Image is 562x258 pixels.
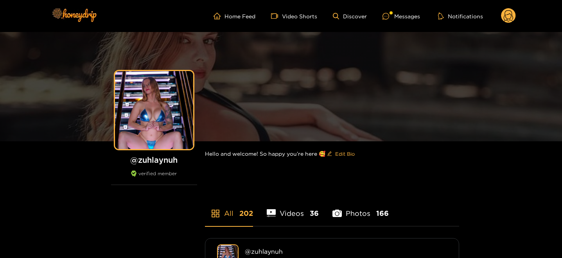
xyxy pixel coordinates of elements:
a: Video Shorts [271,12,317,20]
span: video-camera [271,12,282,20]
span: home [214,12,224,20]
div: verified member [111,171,197,185]
button: editEdit Bio [325,148,356,160]
span: 202 [239,208,253,218]
div: Hello and welcome! So happy you’re here 🥰 [205,141,459,166]
h1: @ zuhlaynuh [111,155,197,165]
a: Discover [333,13,367,20]
li: All [205,191,253,226]
button: Notifications [436,12,485,20]
span: 166 [376,208,389,218]
div: Messages [382,12,420,21]
div: @ zuhlaynuh [245,248,447,255]
span: edit [327,151,332,157]
li: Videos [267,191,319,226]
span: 36 [310,208,319,218]
span: appstore [211,209,220,218]
span: Edit Bio [335,150,355,158]
li: Photos [332,191,389,226]
a: Home Feed [214,12,255,20]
